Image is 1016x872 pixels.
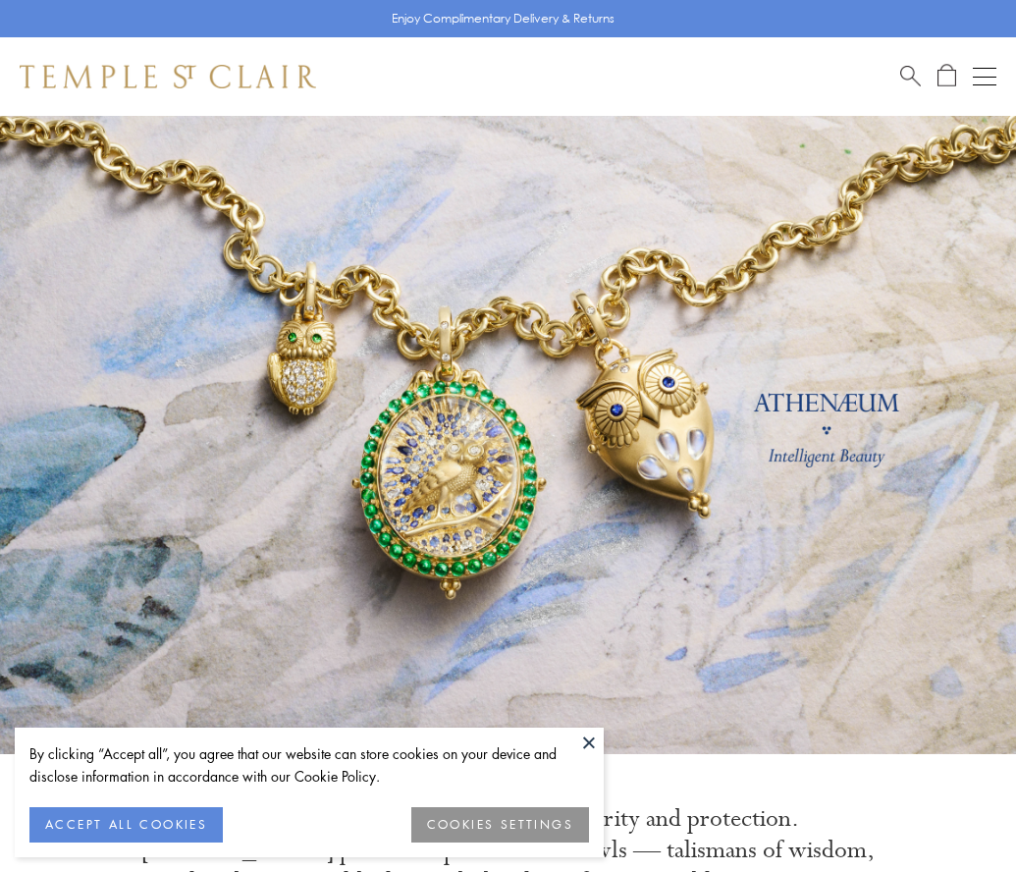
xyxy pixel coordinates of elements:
[973,65,996,88] button: Open navigation
[937,64,956,88] a: Open Shopping Bag
[411,807,589,843] button: COOKIES SETTINGS
[900,64,921,88] a: Search
[20,65,316,88] img: Temple St. Clair
[29,807,223,843] button: ACCEPT ALL COOKIES
[29,742,589,788] div: By clicking “Accept all”, you agree that our website can store cookies on your device and disclos...
[392,9,615,28] p: Enjoy Complimentary Delivery & Returns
